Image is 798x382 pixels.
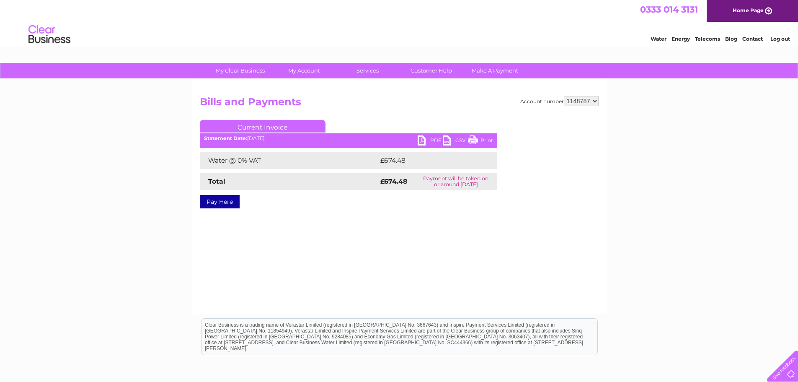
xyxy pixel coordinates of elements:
[651,36,666,42] a: Water
[200,152,378,169] td: Water @ 0% VAT
[460,63,529,78] a: Make A Payment
[201,5,597,41] div: Clear Business is a trading name of Verastar Limited (registered in [GEOGRAPHIC_DATA] No. 3667643...
[208,177,225,185] strong: Total
[200,96,599,112] h2: Bills and Payments
[770,36,790,42] a: Log out
[380,177,407,185] strong: £674.48
[418,135,443,148] a: PDF
[200,135,497,141] div: [DATE]
[415,173,497,190] td: Payment will be taken on or around [DATE]
[520,96,599,106] div: Account number
[397,63,466,78] a: Customer Help
[695,36,720,42] a: Telecoms
[725,36,737,42] a: Blog
[333,63,402,78] a: Services
[468,135,493,148] a: Print
[206,63,275,78] a: My Clear Business
[742,36,763,42] a: Contact
[640,4,698,15] a: 0333 014 3131
[671,36,690,42] a: Energy
[200,195,240,208] a: Pay Here
[269,63,338,78] a: My Account
[28,22,71,47] img: logo.png
[200,120,325,133] a: Current Invoice
[443,135,468,148] a: CSV
[204,135,247,141] b: Statement Date:
[378,152,483,169] td: £674.48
